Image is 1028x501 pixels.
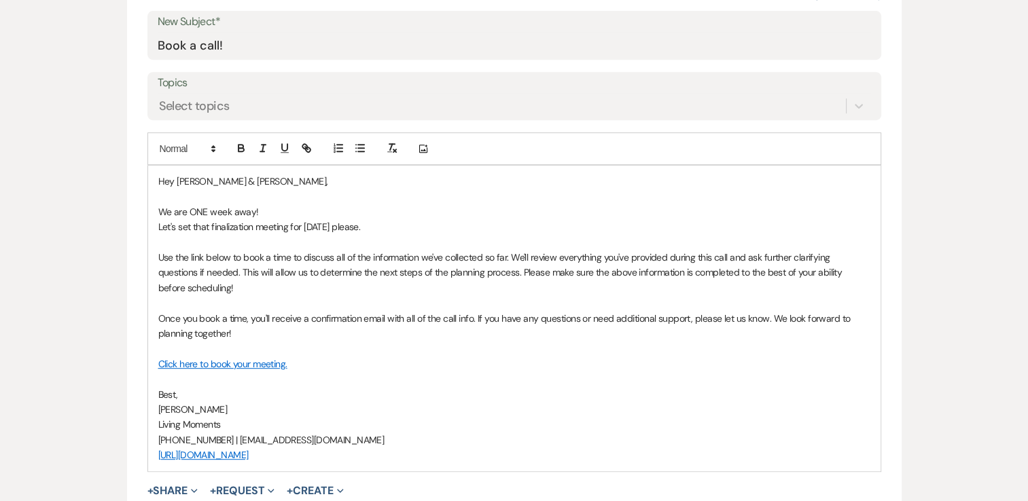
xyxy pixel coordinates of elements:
p: [PERSON_NAME] [158,402,870,417]
span: + [147,485,154,496]
p: Living Moments [158,417,870,432]
span: + [210,485,216,496]
p: [PHONE_NUMBER] | [EMAIL_ADDRESS][DOMAIN_NAME] [158,432,870,447]
button: Request [210,485,274,496]
div: Select topics [159,97,230,115]
p: Hey [PERSON_NAME] & [PERSON_NAME], [158,174,870,189]
a: [URL][DOMAIN_NAME] [158,449,249,461]
a: Click here to book your meeting. [158,358,287,370]
button: Create [287,485,343,496]
label: Topics [158,73,871,93]
button: Share [147,485,198,496]
span: + [287,485,293,496]
label: New Subject* [158,12,871,32]
p: Best, [158,387,870,402]
p: We are ONE week away! [158,204,870,219]
p: Once you book a time, you'll receive a confirmation email with all of the call info. If you have ... [158,311,870,341]
p: Use the link below to book a time to discuss all of the information we've collected so far. We'll... [158,250,870,295]
p: Let's set that finalization meeting for [DATE] please. [158,219,870,234]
